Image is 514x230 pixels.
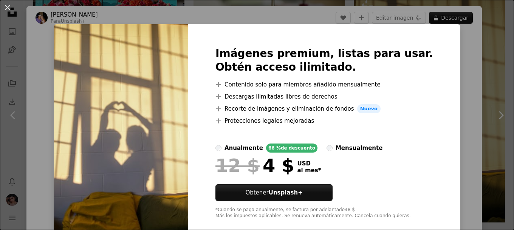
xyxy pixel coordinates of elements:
span: USD [297,160,321,167]
div: mensualmente [336,144,382,153]
div: anualmente [224,144,263,153]
a: ObtenerUnsplash+ [215,184,333,201]
input: anualmente66 %de descuento [215,145,221,151]
input: mensualmente [327,145,333,151]
div: *Cuando se paga anualmente, se factura por adelantado 48 $ Más los impuestos aplicables. Se renue... [215,207,433,219]
li: Protecciones legales mejoradas [215,116,433,125]
span: al mes * [297,167,321,174]
div: 66 % de descuento [266,144,317,153]
li: Contenido solo para miembros añadido mensualmente [215,80,433,89]
strong: Unsplash+ [269,189,303,196]
span: 12 $ [215,156,260,175]
li: Descargas ilimitadas libres de derechos [215,92,433,101]
div: 4 $ [215,156,294,175]
span: Nuevo [357,104,381,113]
li: Recorte de imágenes y eliminación de fondos [215,104,433,113]
h2: Imágenes premium, listas para usar. Obtén acceso ilimitado. [215,47,433,74]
